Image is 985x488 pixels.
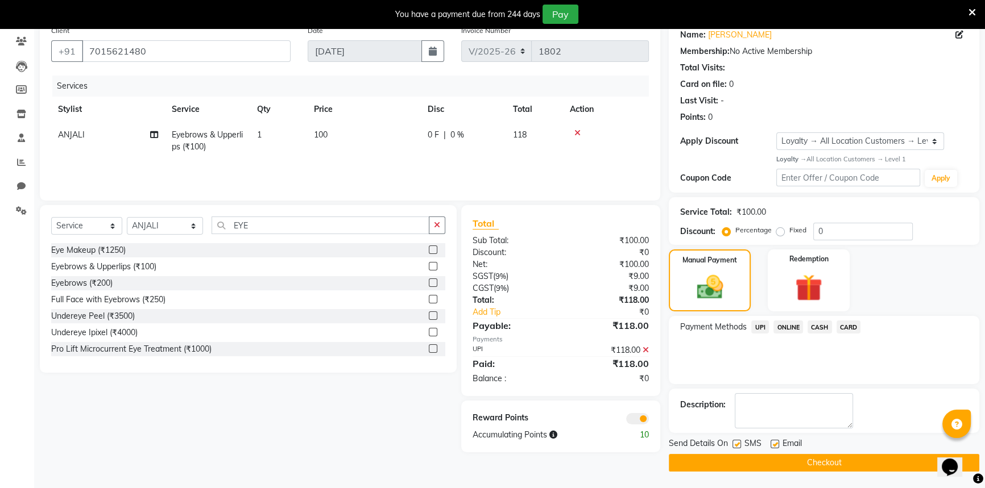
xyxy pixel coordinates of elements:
span: 1 [257,130,262,140]
span: ANJALI [58,130,85,140]
span: Eyebrows & Upperlips (₹100) [172,130,243,152]
span: UPI [751,320,769,333]
input: Search or Scan [212,216,429,234]
div: UPI [464,344,561,356]
div: ₹9.00 [561,282,657,294]
div: Services [52,76,657,97]
div: ₹118.00 [561,319,657,332]
span: | [444,129,446,141]
label: Redemption [789,254,829,264]
label: Date [308,26,323,36]
span: CASH [808,320,832,333]
div: 0 [729,78,734,90]
input: Enter Offer / Coupon Code [776,169,920,186]
button: +91 [51,40,83,62]
span: Payment Methods [680,321,747,333]
span: 0 % [450,129,464,141]
th: Service [165,97,250,122]
div: - [721,95,724,107]
div: Apply Discount [680,135,776,147]
div: ( ) [464,282,561,294]
div: Sub Total: [464,235,561,247]
div: Undereye Ipixel (₹4000) [51,327,138,339]
div: Discount: [464,247,561,258]
div: Eyebrows (₹200) [51,277,113,289]
th: Stylist [51,97,165,122]
div: Net: [464,258,561,270]
div: Full Face with Eyebrows (₹250) [51,294,165,306]
span: SGST [473,271,493,281]
div: Undereye Peel (₹3500) [51,310,135,322]
span: Email [783,437,802,452]
div: 0 [708,111,713,123]
div: Description: [680,399,726,411]
div: Pro Lift Microcurrent Eye Treatment (₹1000) [51,343,212,355]
a: Add Tip [464,306,577,318]
span: ONLINE [773,320,803,333]
div: Coupon Code [680,172,776,184]
div: Membership: [680,45,730,57]
span: 0 F [428,129,439,141]
span: CGST [473,283,494,293]
label: Fixed [789,225,806,235]
div: ₹0 [561,247,657,258]
div: ₹100.00 [736,206,766,218]
div: Total Visits: [680,62,725,74]
div: Balance : [464,373,561,385]
th: Qty [250,97,307,122]
button: Checkout [669,454,979,472]
th: Action [563,97,649,122]
div: ₹0 [561,373,657,385]
div: Points: [680,111,706,123]
span: CARD [837,320,861,333]
div: ₹0 [577,306,657,318]
span: SMS [744,437,761,452]
div: Service Total: [680,206,732,218]
img: _cash.svg [689,272,731,302]
div: All Location Customers → Level 1 [776,155,968,164]
img: _gift.svg [787,271,831,305]
label: Client [51,26,69,36]
div: ( ) [464,270,561,282]
span: 118 [513,130,527,140]
div: Discount: [680,226,715,237]
div: Payable: [464,319,561,332]
div: Last Visit: [680,95,718,107]
div: 10 [609,429,657,441]
div: Card on file: [680,78,727,90]
label: Manual Payment [682,255,737,265]
span: Total [473,218,499,230]
div: ₹9.00 [561,270,657,282]
div: Total: [464,294,561,306]
span: 9% [496,283,507,293]
div: ₹118.00 [561,294,657,306]
div: Paid: [464,357,561,370]
strong: Loyalty → [776,155,806,163]
div: ₹118.00 [561,344,657,356]
button: Pay [543,5,578,24]
div: Eyebrows & Upperlips (₹100) [51,261,156,273]
div: You have a payment due from 244 days [395,9,540,20]
span: 100 [314,130,328,140]
span: Send Details On [669,437,728,452]
div: ₹100.00 [561,235,657,247]
div: No Active Membership [680,45,968,57]
a: [PERSON_NAME] [708,29,772,41]
div: Reward Points [464,412,561,424]
label: Invoice Number [461,26,511,36]
th: Price [307,97,421,122]
iframe: chat widget [937,443,974,477]
div: Eye Makeup (₹1250) [51,244,126,256]
label: Percentage [735,225,772,235]
div: ₹118.00 [561,357,657,370]
div: ₹100.00 [561,258,657,270]
span: 9% [495,272,506,281]
th: Total [506,97,563,122]
div: Name: [680,29,706,41]
div: Accumulating Points [464,429,610,441]
button: Apply [925,170,957,187]
th: Disc [421,97,506,122]
input: Search by Name/Mobile/Email/Code [82,40,291,62]
div: Payments [473,335,649,344]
